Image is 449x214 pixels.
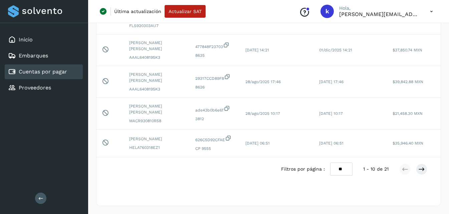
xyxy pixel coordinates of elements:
span: Filtros por página : [281,166,325,173]
span: 28/ago/2025 17:46 [245,79,281,84]
button: Actualizar SAT [165,5,206,18]
p: Hola, [339,5,419,11]
span: 3812 [195,116,235,122]
div: Inicio [5,32,83,47]
span: [DATE] 10:17 [319,111,343,116]
span: $35,946.40 MXN [393,141,423,146]
span: AAAL6408195K3 [129,86,185,92]
span: [PERSON_NAME] [PERSON_NAME] [129,40,185,52]
span: [DATE] 06:51 [319,141,344,146]
span: [DATE] 06:51 [245,141,270,146]
span: FLS920303AU7 [129,23,185,29]
div: Embarques [5,48,83,63]
p: karla@metaleslozano.com.mx [339,11,419,17]
a: Embarques [19,52,48,59]
span: HELA760318EZ1 [129,145,185,151]
span: $37,850.74 MXN [393,48,422,52]
span: 01/dic/2025 14:21 [319,48,352,52]
span: $39,842.88 MXN [393,79,423,84]
span: [PERSON_NAME] [PERSON_NAME] [129,71,185,83]
span: 477848F23703 [195,42,235,50]
div: Proveedores [5,80,83,95]
span: CP 9555 [195,146,235,152]
p: Última actualización [114,8,161,14]
span: AAAL6408195K3 [129,54,185,60]
span: 626C5D92CFAE [195,135,235,143]
span: [DATE] 17:46 [319,79,344,84]
span: [DATE] 14:21 [245,48,269,52]
span: 8626 [195,84,235,90]
span: ade43b0b6e6f [195,105,235,113]
span: MACR930810R58 [129,118,185,124]
a: Inicio [19,36,33,43]
span: 28/ago/2025 10:17 [245,111,280,116]
div: Cuentas por pagar [5,64,83,79]
span: [PERSON_NAME] [129,136,185,142]
a: Cuentas por pagar [19,68,67,75]
span: [PERSON_NAME] [PERSON_NAME] [129,103,185,115]
span: $21,458.30 MXN [393,111,423,116]
span: 8635 [195,52,235,58]
span: Actualizar SAT [169,9,202,14]
a: Proveedores [19,84,51,91]
span: 29317CCD89F8 [195,73,235,81]
span: 1 - 10 de 21 [363,166,389,173]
